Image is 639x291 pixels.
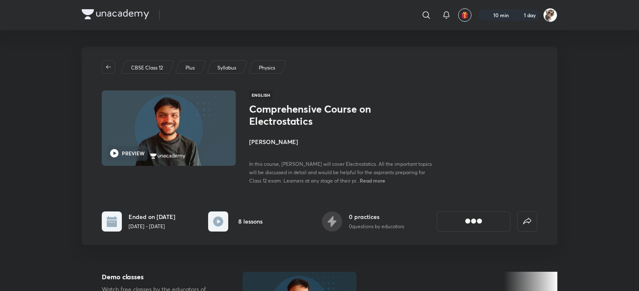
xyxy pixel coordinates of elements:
[186,64,195,72] p: Plus
[216,64,238,72] a: Syllabus
[543,8,557,22] img: Lavanya
[82,9,149,21] a: Company Logo
[122,149,144,157] h6: PREVIEW
[258,64,277,72] a: Physics
[349,212,404,221] h6: 0 practices
[349,223,404,230] p: 0 questions by educators
[184,64,196,72] a: Plus
[259,64,275,72] p: Physics
[100,90,237,167] img: Thumbnail
[483,11,492,19] img: check rounded
[129,223,175,230] p: [DATE] - [DATE]
[249,90,273,100] span: English
[360,177,385,184] span: Read more
[130,64,165,72] a: CBSE Class 12
[217,64,236,72] p: Syllabus
[238,217,263,226] h6: 8 lessons
[102,272,216,282] h5: Demo classes
[514,11,522,19] img: streak
[129,212,175,221] h6: Ended on [DATE]
[437,211,510,232] button: [object Object]
[249,161,432,184] span: In this course, [PERSON_NAME] will cover Electrostatics. All the important topics will be discuss...
[249,137,437,146] h4: [PERSON_NAME]
[517,211,537,232] button: false
[82,9,149,19] img: Company Logo
[458,8,472,22] button: avatar
[461,11,469,19] img: avatar
[249,103,386,127] h1: Comprehensive Course on Electrostatics
[131,64,163,72] p: CBSE Class 12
